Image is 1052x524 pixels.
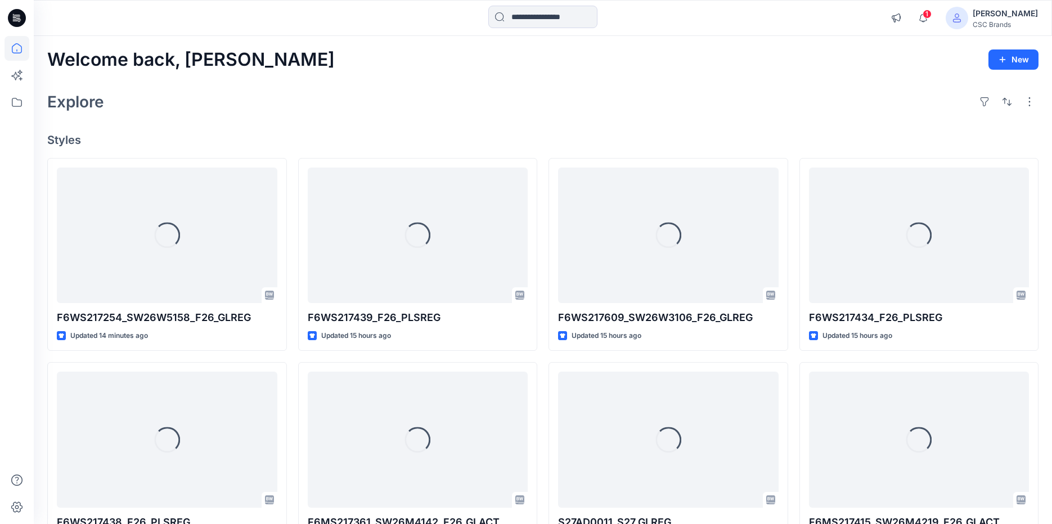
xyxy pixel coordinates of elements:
[47,133,1038,147] h4: Styles
[572,330,641,342] p: Updated 15 hours ago
[70,330,148,342] p: Updated 14 minutes ago
[809,310,1029,326] p: F6WS217434_F26_PLSREG
[47,49,335,70] h2: Welcome back, [PERSON_NAME]
[952,13,961,22] svg: avatar
[308,310,528,326] p: F6WS217439_F26_PLSREG
[973,20,1038,29] div: CSC Brands
[988,49,1038,70] button: New
[822,330,892,342] p: Updated 15 hours ago
[47,93,104,111] h2: Explore
[321,330,391,342] p: Updated 15 hours ago
[923,10,932,19] span: 1
[973,7,1038,20] div: [PERSON_NAME]
[558,310,779,326] p: F6WS217609_SW26W3106_F26_GLREG
[57,310,277,326] p: F6WS217254_SW26W5158_F26_GLREG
